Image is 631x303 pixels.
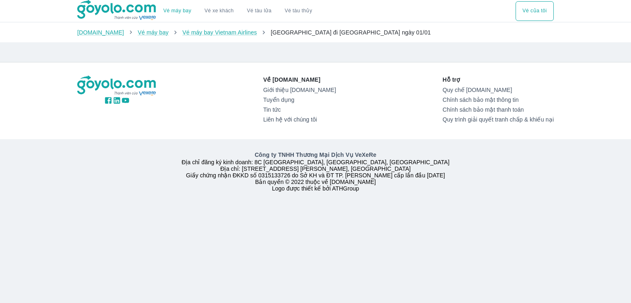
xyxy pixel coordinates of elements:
a: [DOMAIN_NAME] [77,29,124,36]
a: Chính sách bảo mật thông tin [442,96,554,103]
p: Hỗ trợ [442,76,554,84]
a: Vé máy bay [164,8,191,14]
a: Vé máy bay [138,29,168,36]
a: Vé xe khách [205,8,234,14]
a: Vé tàu lửa [240,1,278,21]
div: Địa chỉ đăng ký kinh doanh: 8C [GEOGRAPHIC_DATA], [GEOGRAPHIC_DATA], [GEOGRAPHIC_DATA] Địa chỉ: [... [72,151,559,192]
a: Tuyển dụng [263,96,336,103]
a: Tin tức [263,106,336,113]
p: Công ty TNHH Thương Mại Dịch Vụ VeXeRe [79,151,552,159]
button: Vé tàu thủy [278,1,319,21]
nav: breadcrumb [77,28,554,37]
a: Quy chế [DOMAIN_NAME] [442,87,554,93]
a: Giới thiệu [DOMAIN_NAME] [263,87,336,93]
a: Chính sách bảo mật thanh toán [442,106,554,113]
a: Liên hệ với chúng tôi [263,116,336,123]
img: logo [77,76,157,96]
div: choose transportation mode [157,1,319,21]
p: Về [DOMAIN_NAME] [263,76,336,84]
a: Vé máy bay Vietnam Airlines [182,29,257,36]
div: choose transportation mode [516,1,554,21]
button: Vé của tôi [516,1,554,21]
a: Quy trình giải quyết tranh chấp & khiếu nại [442,116,554,123]
span: [GEOGRAPHIC_DATA] đi [GEOGRAPHIC_DATA] ngày 01/01 [271,29,431,36]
